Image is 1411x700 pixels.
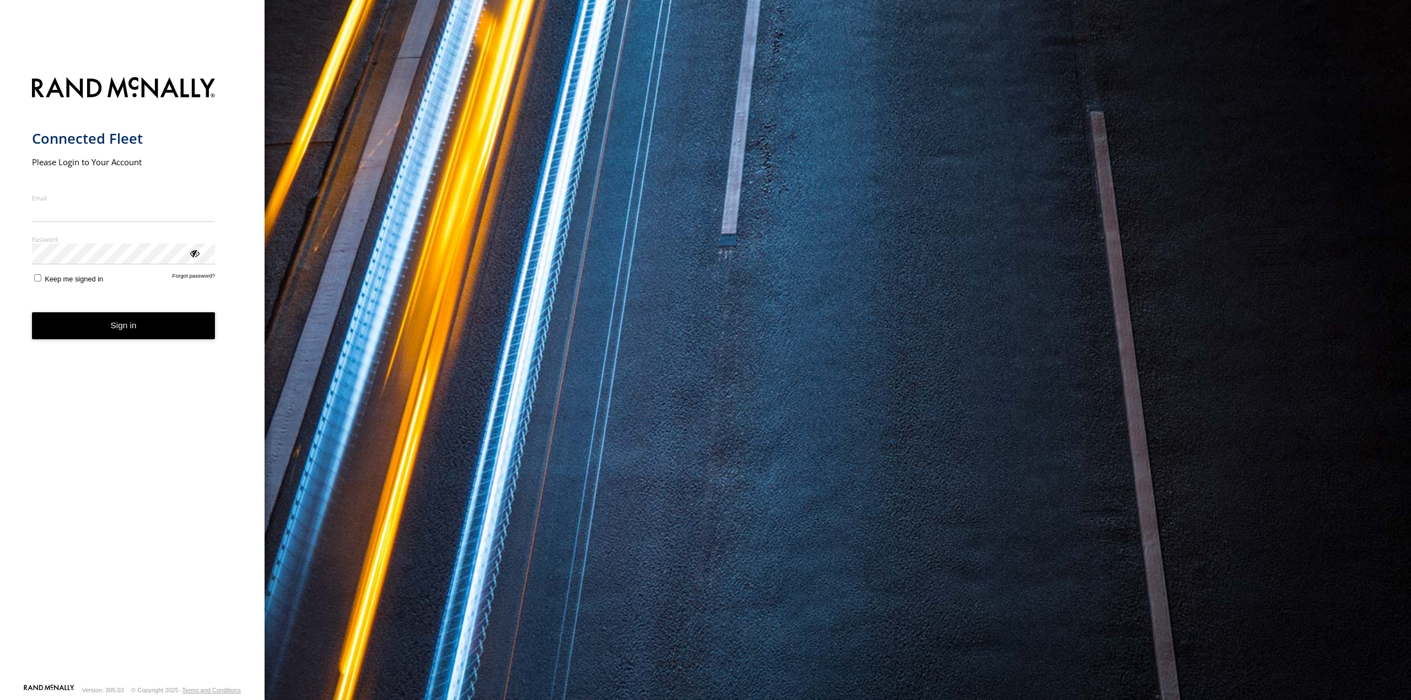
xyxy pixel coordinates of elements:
form: main [32,70,233,683]
button: Sign in [32,312,216,339]
div: Version: 305.03 [82,687,124,693]
a: Forgot password? [173,273,216,283]
span: Keep me signed in [45,275,103,283]
div: © Copyright 2025 - [131,687,241,693]
label: Password [32,235,216,243]
input: Keep me signed in [34,274,41,281]
h1: Connected Fleet [32,129,216,148]
img: Rand McNally [32,75,216,103]
a: Terms and Conditions [182,687,241,693]
h2: Please Login to Your Account [32,156,216,167]
label: Email [32,194,216,202]
a: Visit our Website [24,685,74,696]
div: ViewPassword [189,247,200,258]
